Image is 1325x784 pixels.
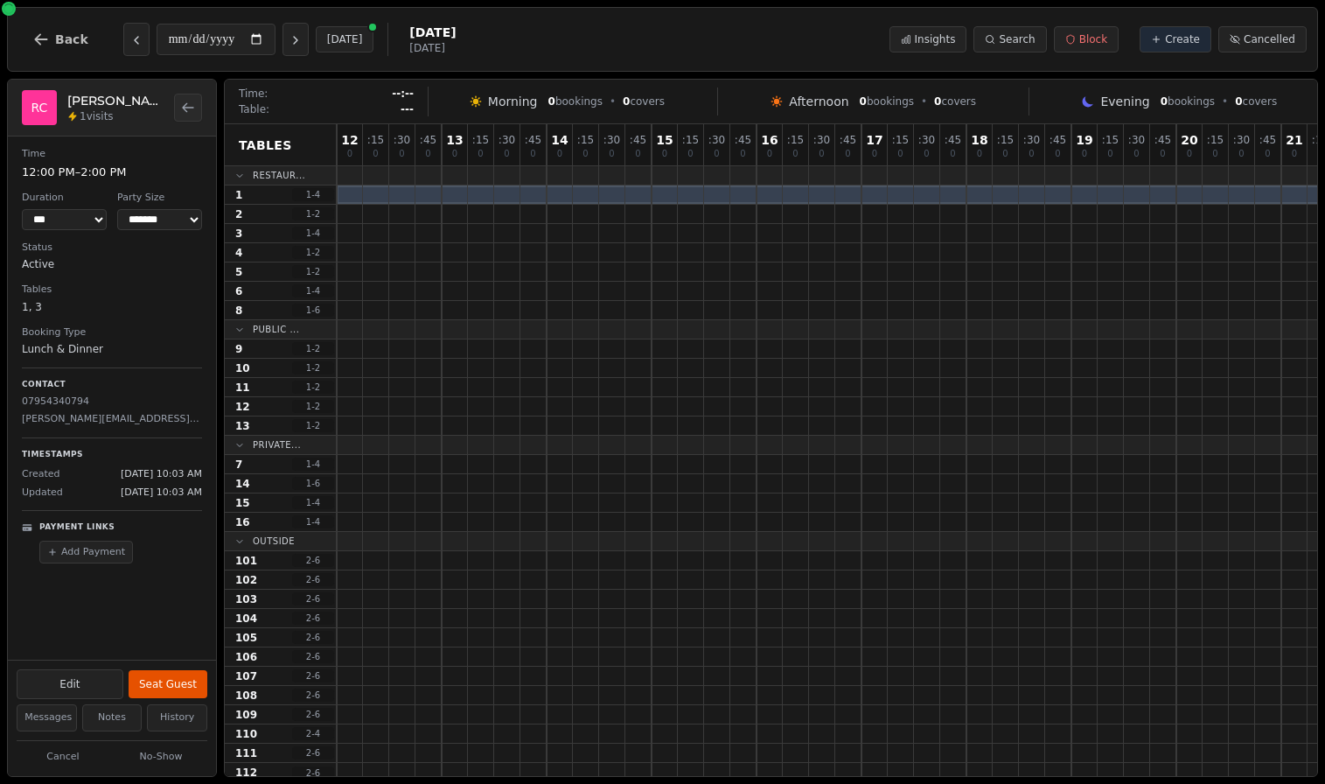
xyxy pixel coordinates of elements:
[22,412,202,427] p: [PERSON_NAME][EMAIL_ADDRESS][PERSON_NAME][DOMAIN_NAME]
[425,150,430,158] span: 0
[530,150,535,158] span: 0
[924,150,929,158] span: 0
[1265,150,1270,158] span: 0
[860,94,914,108] span: bookings
[740,150,745,158] span: 0
[123,23,150,56] button: Previous day
[117,191,202,206] dt: Party Size
[735,135,751,145] span: : 45
[235,573,257,587] span: 102
[934,95,941,108] span: 0
[121,486,202,500] span: [DATE] 10:03 AM
[610,94,616,108] span: •
[316,26,374,52] button: [DATE]
[401,102,414,116] span: ---
[22,283,202,297] dt: Tables
[1076,134,1092,146] span: 19
[235,246,242,260] span: 4
[22,299,202,315] dd: 1, 3
[253,438,301,451] span: Private...
[17,669,123,699] button: Edit
[292,246,334,259] span: 1 - 2
[656,134,673,146] span: 15
[239,87,268,101] span: Time:
[1133,150,1139,158] span: 0
[235,284,242,298] span: 6
[603,135,620,145] span: : 30
[1233,135,1250,145] span: : 30
[292,573,334,586] span: 2 - 6
[22,341,202,357] dd: Lunch & Dinner
[918,135,935,145] span: : 30
[253,535,295,548] span: Outside
[292,342,334,355] span: 1 - 2
[292,554,334,567] span: 2 - 6
[420,135,436,145] span: : 45
[934,94,976,108] span: covers
[548,95,555,108] span: 0
[1082,150,1087,158] span: 0
[582,150,588,158] span: 0
[82,704,143,731] button: Notes
[787,135,804,145] span: : 15
[17,746,109,768] button: Cancel
[253,323,299,336] span: Public ...
[1055,150,1060,158] span: 0
[708,135,725,145] span: : 30
[39,541,133,564] button: Add Payment
[282,23,309,56] button: Next day
[1079,32,1107,46] span: Block
[1029,150,1034,158] span: 0
[488,93,538,110] span: Morning
[292,515,334,528] span: 1 - 4
[687,150,693,158] span: 0
[973,26,1046,52] button: Search
[292,766,334,780] span: 2 - 6
[235,727,257,741] span: 110
[1187,150,1192,158] span: 0
[22,147,202,162] dt: Time
[1165,32,1200,46] span: Create
[292,419,334,432] span: 1 - 2
[840,135,856,145] span: : 45
[767,150,772,158] span: 0
[292,227,334,240] span: 1 - 4
[235,496,250,510] span: 15
[792,150,798,158] span: 0
[623,95,630,108] span: 0
[235,207,242,221] span: 2
[235,361,250,375] span: 10
[950,150,955,158] span: 0
[1161,94,1215,108] span: bookings
[239,136,292,154] span: Tables
[292,496,334,509] span: 1 - 4
[22,241,202,255] dt: Status
[1102,135,1119,145] span: : 15
[1218,26,1307,52] button: Cancelled
[292,689,334,702] span: 2 - 6
[235,304,242,318] span: 8
[235,515,250,529] span: 16
[235,708,257,722] span: 109
[630,135,646,145] span: : 45
[235,631,257,645] span: 105
[292,669,334,682] span: 2 - 6
[22,90,57,125] div: RC
[761,134,778,146] span: 16
[714,150,719,158] span: 0
[22,449,202,461] p: Timestamps
[235,592,257,606] span: 103
[235,669,257,683] span: 107
[921,94,927,108] span: •
[945,135,961,145] span: : 45
[499,135,515,145] span: : 30
[235,227,242,241] span: 3
[367,135,384,145] span: : 15
[373,150,378,158] span: 0
[1235,94,1277,108] span: covers
[1222,94,1228,108] span: •
[789,93,848,110] span: Afternoon
[22,486,63,500] span: Updated
[1002,150,1008,158] span: 0
[504,150,509,158] span: 0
